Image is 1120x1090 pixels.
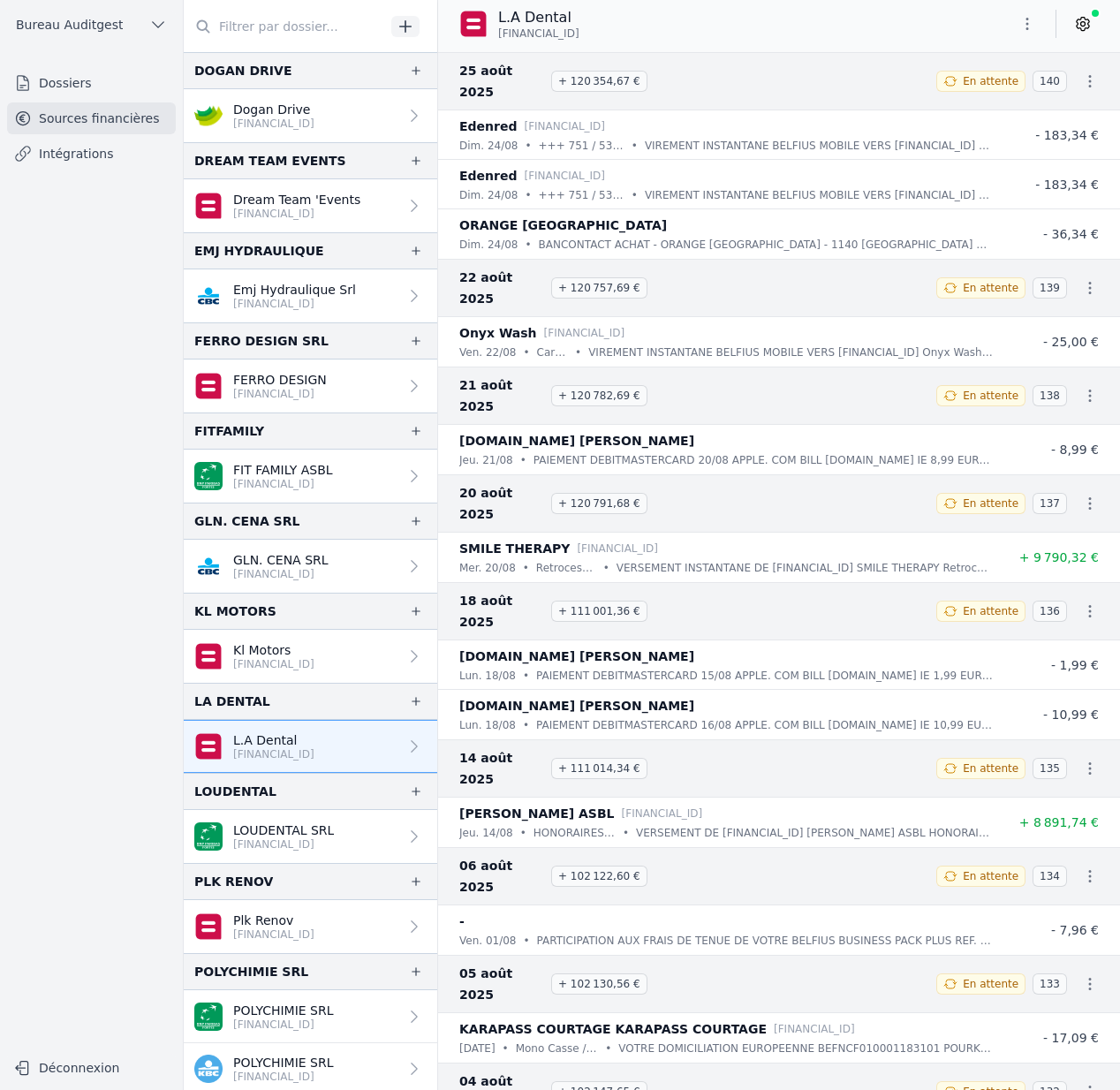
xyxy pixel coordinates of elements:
[194,871,273,892] div: PLK RENOV
[194,912,223,941] img: belfius.png
[623,824,629,842] div: •
[551,277,647,299] span: + 120 757,69 €
[233,731,314,749] p: L.A Dental
[544,324,625,342] p: [FINANCIAL_ID]
[525,236,531,254] div: •
[503,1040,509,1057] div: •
[1033,385,1067,406] span: 138
[233,657,314,671] p: [FINANCIAL_ID]
[184,630,437,683] a: Kl Motors [FINANCIAL_ID]
[194,282,223,310] img: CBC_CREGBEBB.png
[194,781,276,802] div: LOUDENTAL
[194,372,223,400] img: belfius.png
[233,117,314,131] p: [FINANCIAL_ID]
[551,866,647,887] span: + 102 122,60 €
[1033,71,1067,92] span: 140
[551,973,647,995] span: + 102 130,56 €
[233,1054,334,1071] p: POLYCHIMIE SRL
[184,269,437,322] a: Emj Hydraulique Srl [FINANCIAL_ID]
[233,837,334,852] p: [FINANCIAL_ID]
[233,1070,334,1084] p: [FINANCIAL_ID]
[622,805,703,822] p: [FINANCIAL_ID]
[233,461,333,479] p: FIT FAMILY ASBL
[233,927,314,942] p: [FINANCIAL_ID]
[184,450,437,503] a: FIT FAMILY ASBL [FINANCIAL_ID]
[1033,601,1067,622] span: 136
[194,961,308,982] div: POLYCHIMIE SRL
[523,667,529,685] div: •
[524,167,605,185] p: [FINANCIAL_ID]
[645,186,993,204] p: VIREMENT INSTANTANE BELFIUS MOBILE VERS [FINANCIAL_ID] Edenred 751/5304/30089 REF. : 090548268O15...
[459,695,694,716] p: [DOMAIN_NAME] [PERSON_NAME]
[184,990,437,1043] a: POLYCHIMIE SRL [FINANCIAL_ID]
[7,102,176,134] a: Sources financières
[618,1040,993,1057] p: VOTRE DOMICILIATION EUROPEENNE BEFNCF010001183101 POURKARAPASS COURTAGE KARAPASS COURTAGE COMMUNI...
[539,186,624,204] p: +++ 751 / 5304 / 30089 +++
[459,375,544,417] span: 21 août 2025
[194,601,276,622] div: KL MOTORS
[1033,493,1067,514] span: 137
[194,732,223,761] img: belfius.png
[524,117,605,135] p: [FINANCIAL_ID]
[194,60,291,81] div: DOGAN DRIVE
[459,186,518,204] p: dim. 24/08
[577,540,658,557] p: [FINANCIAL_ID]
[233,297,356,311] p: [FINANCIAL_ID]
[459,236,518,254] p: dim. 24/08
[459,963,544,1005] span: 05 août 2025
[459,932,516,950] p: ven. 01/08
[551,758,647,779] span: + 111 014,34 €
[525,137,531,155] div: •
[523,344,529,361] div: •
[233,1002,334,1019] p: POLYCHIMIE SRL
[184,720,437,773] a: L.A Dental [FINANCIAL_ID]
[523,559,529,577] div: •
[233,1018,334,1032] p: [FINANCIAL_ID]
[963,604,1018,618] span: En attente
[963,761,1018,776] span: En attente
[459,1040,496,1057] p: [DATE]
[184,11,385,42] input: Filtrer par dossier...
[184,900,437,953] a: Plk Renov [FINANCIAL_ID]
[963,869,1018,883] span: En attente
[525,186,531,204] div: •
[459,716,516,734] p: lun. 18/08
[233,281,356,299] p: Emj Hydraulique Srl
[536,559,596,577] p: Retrocession juillet 2025
[1033,973,1067,995] span: 133
[963,496,1018,511] span: En attente
[184,360,437,413] a: FERRO DESIGN [FINANCIAL_ID]
[194,691,270,712] div: LA DENTAL
[459,10,488,38] img: belfius.png
[539,137,624,155] p: +++ 751 / 5304 / 30493 +++
[459,911,465,932] p: -
[184,810,437,863] a: LOUDENTAL SRL [FINANCIAL_ID]
[632,186,638,204] div: •
[1033,758,1067,779] span: 135
[194,511,299,532] div: GLN. CENA SRL
[1035,178,1099,192] span: - 183,34 €
[7,67,176,99] a: Dossiers
[536,716,993,734] p: PAIEMENT DEBITMASTERCARD 16/08 APPLE. COM BILL [DOMAIN_NAME] IE 10,99 EUR CARTE N [CREDIT_CARD_NU...
[539,236,993,254] p: BANCONTACT ACHAT - ORANGE [GEOGRAPHIC_DATA] - 1140 [GEOGRAPHIC_DATA] BE - [DATE] 18:23 - VIA INTE...
[963,281,1018,295] span: En attente
[233,387,327,401] p: [FINANCIAL_ID]
[551,601,647,622] span: + 111 001,36 €
[194,1055,223,1083] img: kbc.png
[459,137,518,155] p: dim. 24/08
[7,11,176,39] button: Bureau Auditgest
[1043,708,1099,722] span: - 10,99 €
[537,932,993,950] p: PARTICIPATION AUX FRAIS DE TENUE DE VOTRE BELFIUS BUSINESS PACK PLUS REF. : 0816485057237 VAL. 01-08
[233,641,314,659] p: Kl Motors
[459,116,517,137] p: Edenred
[1051,658,1099,672] span: - 1,99 €
[617,559,993,577] p: VERSEMENT INSTANTANE DE [FINANCIAL_ID] SMILE THERAPY Retrocession juillet 2025 VERS [FINANCIAL_ID...
[459,165,517,186] p: Edenred
[459,482,544,525] span: 20 août 2025
[963,977,1018,991] span: En attente
[459,538,570,559] p: SMILE THERAPY
[194,1003,223,1031] img: BNP_BE_BUSINESS_GEBABEBB.png
[963,74,1018,88] span: En attente
[459,747,544,790] span: 14 août 2025
[588,344,993,361] p: VIREMENT INSTANTANE BELFIUS MOBILE VERS [FINANCIAL_ID] Onyx Wash Car wash REF. : 090546058M713 VA...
